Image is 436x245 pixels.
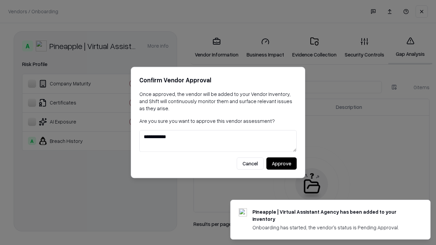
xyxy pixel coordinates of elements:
[139,75,297,85] h2: Confirm Vendor Approval
[139,117,297,125] p: Are you sure you want to approve this vendor assessment?
[237,158,264,170] button: Cancel
[252,224,414,231] div: Onboarding has started, the vendor's status is Pending Approval.
[239,208,247,216] img: trypineapple.com
[139,91,297,112] p: Once approved, the vendor will be added to your Vendor Inventory, and Shift will continuously mon...
[252,208,414,223] div: Pineapple | Virtual Assistant Agency has been added to your inventory
[266,158,297,170] button: Approve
